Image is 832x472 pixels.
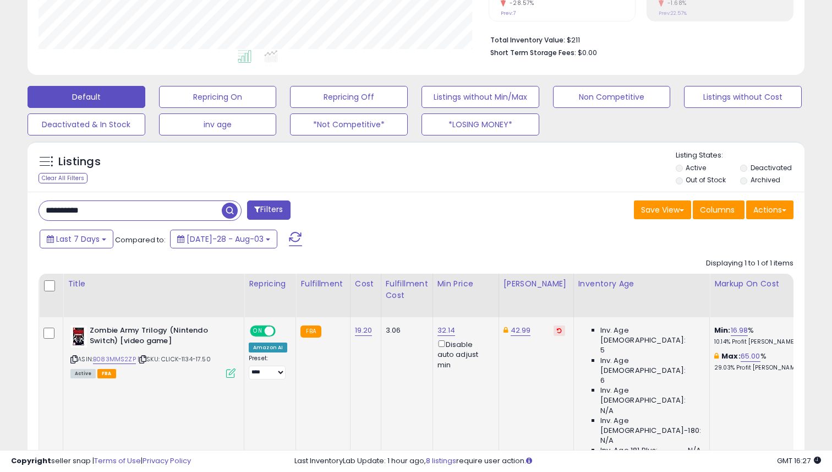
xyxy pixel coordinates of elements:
[386,325,424,335] div: 3.06
[28,113,145,135] button: Deactivated & In Stock
[249,355,287,379] div: Preset:
[94,455,141,466] a: Terms of Use
[578,47,597,58] span: $0.00
[714,364,806,372] p: 29.03% Profit [PERSON_NAME]
[290,86,408,108] button: Repricing Off
[39,173,87,183] div: Clear All Filters
[170,230,277,248] button: [DATE]-28 - Aug-03
[115,235,166,245] span: Compared to:
[422,113,539,135] button: *LOSING MONEY*
[659,10,687,17] small: Prev: 22.57%
[11,455,51,466] strong: Copyright
[741,351,760,362] a: 65.00
[249,343,287,352] div: Amazon AI
[600,406,614,416] span: N/A
[600,386,701,405] span: Inv. Age [DEMOGRAPHIC_DATA]:
[777,455,821,466] span: 2025-08-11 16:27 GMT
[70,369,96,378] span: All listings currently available for purchase on Amazon
[143,455,191,466] a: Privacy Policy
[676,150,805,161] p: Listing States:
[249,278,291,290] div: Repricing
[714,325,806,346] div: %
[355,325,373,336] a: 19.20
[68,278,239,290] div: Title
[90,325,223,349] b: Zombie Army Trilogy (Nintendo Switch) [video game]
[686,175,726,185] label: Out of Stock
[686,163,706,172] label: Active
[714,278,809,290] div: Markup on Cost
[688,446,701,455] span: N/A
[247,200,290,220] button: Filters
[138,355,211,364] span: | SKU: CLICK-1134-17.50
[600,436,614,446] span: N/A
[710,274,814,317] th: The percentage added to the cost of goods (COGS) that forms the calculator for Min & Max prices.
[70,325,236,377] div: ASIN:
[751,175,780,185] label: Archived
[503,278,569,290] div: [PERSON_NAME]
[159,86,277,108] button: Repricing On
[714,325,731,335] b: Min:
[553,86,671,108] button: Non Competitive
[600,446,658,455] span: Inv. Age 181 Plus:
[11,456,191,466] div: seller snap | |
[290,113,408,135] button: *Not Competitive*
[600,376,605,386] span: 6
[28,86,145,108] button: Default
[700,204,735,215] span: Columns
[40,230,113,248] button: Last 7 Days
[751,163,792,172] label: Deactivated
[93,355,136,364] a: B083MMS2ZP
[187,234,264,245] span: [DATE]-28 - Aug-03
[97,369,116,378] span: FBA
[706,258,793,269] div: Displaying 1 to 1 of 1 items
[56,234,100,245] span: Last 7 Days
[490,32,785,46] li: $211
[511,325,531,336] a: 42.99
[634,200,691,219] button: Save View
[490,35,565,45] b: Total Inventory Value:
[714,351,806,372] div: %
[386,278,428,301] div: Fulfillment Cost
[437,325,456,336] a: 32.14
[294,456,821,466] div: Last InventoryLab Update: 1 hour ago, require user action.
[355,278,376,290] div: Cost
[70,325,87,348] img: 41Jkn4XPclL._SL40_.jpg
[490,48,576,57] b: Short Term Storage Fees:
[684,86,802,108] button: Listings without Cost
[600,345,605,355] span: 5
[251,327,265,336] span: ON
[600,325,701,345] span: Inv. Age [DEMOGRAPHIC_DATA]:
[731,325,748,336] a: 16.98
[437,338,490,370] div: Disable auto adjust min
[300,278,345,290] div: Fulfillment
[274,327,292,336] span: OFF
[300,325,321,338] small: FBA
[600,416,701,436] span: Inv. Age [DEMOGRAPHIC_DATA]-180:
[721,351,741,361] b: Max:
[422,86,539,108] button: Listings without Min/Max
[693,200,745,219] button: Columns
[600,356,701,376] span: Inv. Age [DEMOGRAPHIC_DATA]:
[159,113,277,135] button: inv age
[714,338,806,346] p: 10.14% Profit [PERSON_NAME]
[501,10,516,17] small: Prev: 7
[578,278,705,290] div: Inventory Age
[437,278,494,290] div: Min Price
[426,455,456,466] a: 8 listings
[58,154,101,170] h5: Listings
[746,200,793,219] button: Actions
